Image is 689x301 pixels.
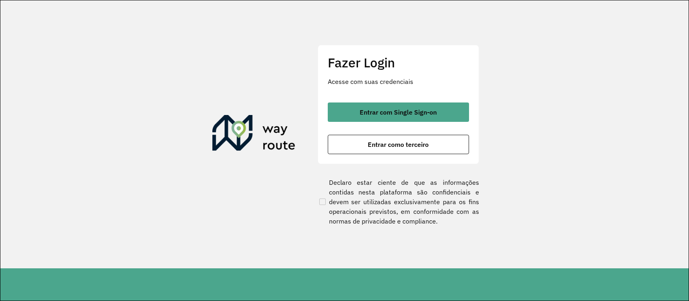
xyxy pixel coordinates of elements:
[368,141,429,148] span: Entrar como terceiro
[212,115,295,154] img: Roteirizador AmbevTech
[318,178,479,226] label: Declaro estar ciente de que as informações contidas nesta plataforma são confidenciais e devem se...
[360,109,437,115] span: Entrar com Single Sign-on
[328,77,469,86] p: Acesse com suas credenciais
[328,55,469,70] h2: Fazer Login
[328,102,469,122] button: button
[328,135,469,154] button: button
